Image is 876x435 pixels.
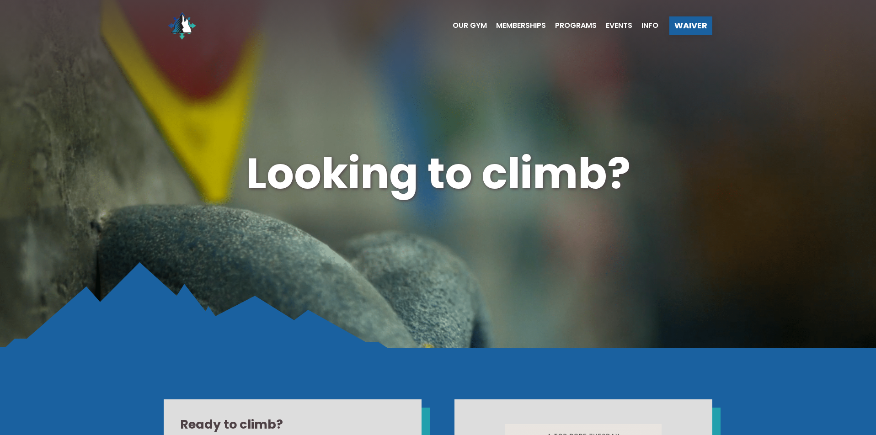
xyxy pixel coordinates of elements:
span: Programs [555,22,597,29]
a: Memberships [487,22,546,29]
a: Programs [546,22,597,29]
h1: Looking to climb? [164,144,712,204]
span: Events [606,22,632,29]
span: Our Gym [453,22,487,29]
a: Waiver [669,16,712,35]
a: Events [597,22,632,29]
a: Info [632,22,658,29]
span: Memberships [496,22,546,29]
img: North Wall Logo [164,7,200,44]
span: Waiver [674,21,707,30]
span: Info [641,22,658,29]
h2: Ready to climb? [180,416,405,433]
a: Our Gym [443,22,487,29]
